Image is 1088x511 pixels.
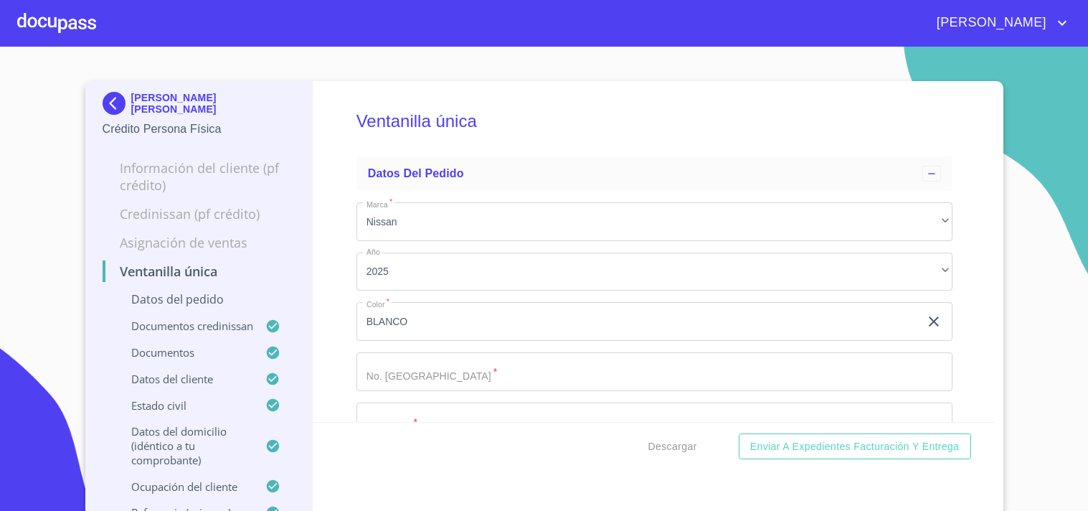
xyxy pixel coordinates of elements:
[368,167,464,179] span: Datos del pedido
[103,92,131,115] img: Docupass spot blue
[103,121,295,138] p: Crédito Persona Física
[103,205,295,222] p: Credinissan (PF crédito)
[103,398,266,413] p: Estado civil
[103,92,295,121] div: [PERSON_NAME] [PERSON_NAME]
[103,159,295,194] p: Información del cliente (PF crédito)
[103,319,266,333] p: Documentos CrediNissan
[750,438,960,456] span: Enviar a Expedientes Facturación y Entrega
[648,438,697,456] span: Descargar
[103,234,295,251] p: Asignación de Ventas
[739,433,971,460] button: Enviar a Expedientes Facturación y Entrega
[103,372,266,386] p: Datos del cliente
[103,291,295,307] p: Datos del pedido
[926,11,1071,34] button: account of current user
[356,92,952,151] h5: Ventanilla única
[103,424,266,467] p: Datos del domicilio (idéntico a tu comprobante)
[643,433,703,460] button: Descargar
[103,263,295,280] p: Ventanilla única
[356,156,952,191] div: Datos del pedido
[356,202,952,241] div: Nissan
[356,253,952,291] div: 2025
[103,479,266,494] p: Ocupación del Cliente
[925,313,942,330] button: clear input
[103,345,266,360] p: Documentos
[926,11,1054,34] span: [PERSON_NAME]
[131,92,295,115] p: [PERSON_NAME] [PERSON_NAME]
